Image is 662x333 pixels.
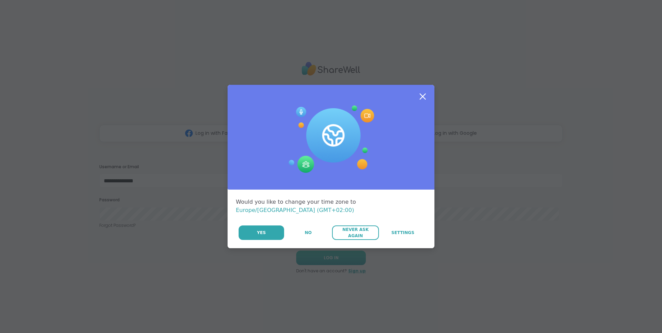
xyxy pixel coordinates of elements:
[236,198,426,214] div: Would you like to change your time zone to
[332,225,379,240] button: Never Ask Again
[239,225,284,240] button: Yes
[305,230,312,236] span: No
[380,225,426,240] a: Settings
[335,226,375,239] span: Never Ask Again
[391,230,414,236] span: Settings
[285,225,331,240] button: No
[288,105,374,173] img: Session Experience
[236,207,354,213] span: Europe/[GEOGRAPHIC_DATA] (GMT+02:00)
[257,230,266,236] span: Yes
